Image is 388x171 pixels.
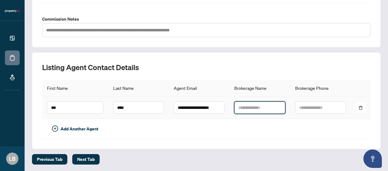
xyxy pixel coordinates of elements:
[9,154,16,163] span: LB
[42,62,370,72] h2: Listing Agent Contact Details
[61,125,98,132] span: Add Another Agent
[363,149,382,168] button: Open asap
[52,125,58,132] span: plus-circle
[32,154,67,165] button: Previous Tab
[42,80,108,97] th: First Name
[169,80,229,97] th: Agent Email
[5,9,20,13] img: logo
[229,80,290,97] th: Brokerage Name
[42,16,370,22] label: Commission Notes
[37,154,62,164] span: Previous Tab
[77,154,95,164] span: Next Tab
[290,80,351,97] th: Brokerage Phone
[72,154,100,165] button: Next Tab
[358,106,363,110] span: delete
[47,124,103,134] button: Add Another Agent
[108,80,169,97] th: Last Name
